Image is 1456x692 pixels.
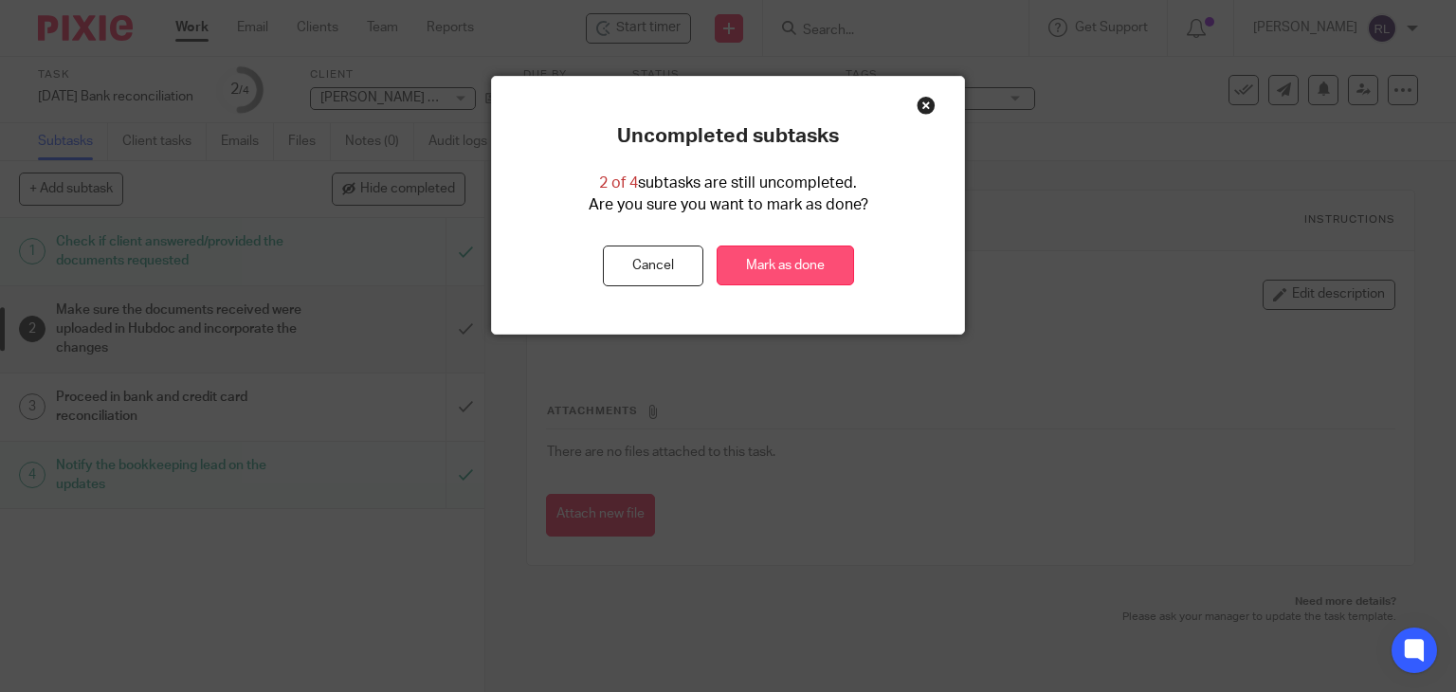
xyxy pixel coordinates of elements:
[717,246,854,286] a: Mark as done
[617,124,839,149] p: Uncompleted subtasks
[589,194,868,216] p: Are you sure you want to mark as done?
[599,173,857,194] p: subtasks are still uncompleted.
[603,246,703,286] button: Cancel
[917,96,936,115] div: Close this dialog window
[599,175,638,191] span: 2 of 4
